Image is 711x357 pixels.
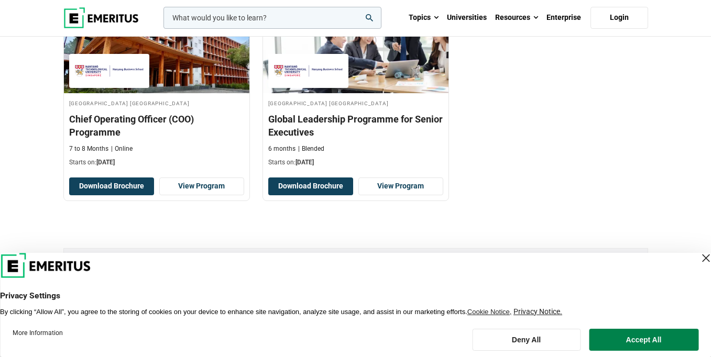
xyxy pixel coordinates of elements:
[69,158,244,167] p: Starts on:
[274,59,343,83] img: Nanyang Technological University Nanyang Business School
[590,7,648,29] a: Login
[74,59,144,83] img: Nanyang Technological University Nanyang Business School
[69,98,244,107] h4: [GEOGRAPHIC_DATA] [GEOGRAPHIC_DATA]
[298,144,324,153] p: Blended
[111,144,133,153] p: Online
[268,158,443,167] p: Starts on:
[358,177,443,195] a: View Program
[268,144,296,153] p: 6 months
[96,159,115,166] span: [DATE]
[159,177,244,195] a: View Program
[268,98,443,107] h4: [GEOGRAPHIC_DATA] [GEOGRAPHIC_DATA]
[268,177,353,195] button: Download Brochure
[268,113,443,139] h3: Global Leadership Programme for Senior Executives
[69,177,154,195] button: Download Brochure
[296,159,314,166] span: [DATE]
[69,113,244,139] h3: Chief Operating Officer (COO) Programme
[163,7,381,29] input: woocommerce-product-search-field-0
[69,144,108,153] p: 7 to 8 Months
